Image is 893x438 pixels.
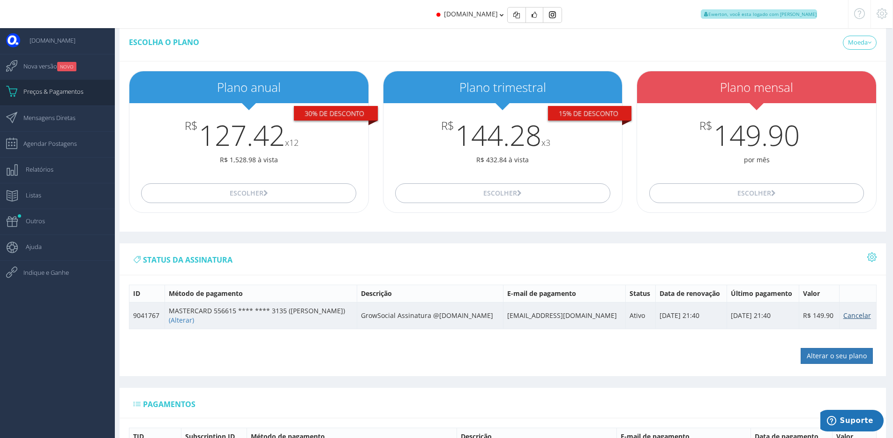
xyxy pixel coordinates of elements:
[799,285,839,302] th: Valor
[285,137,299,148] small: x12
[129,302,165,329] td: 9041767
[357,285,503,302] th: Descrição
[14,106,75,129] span: Mensagens Diretas
[129,155,368,165] p: R$ 1,528.98 à vista
[395,183,610,203] button: Escolher
[444,9,498,18] span: [DOMAIN_NAME]
[637,155,876,165] p: por mês
[165,285,357,302] th: Método de pagamento
[16,209,45,233] span: Outros
[357,302,503,329] td: GrowSocial Assinatura @[DOMAIN_NAME]
[626,302,656,329] td: Ativo
[655,285,727,302] th: Data de renovação
[843,36,877,50] a: Moeda
[294,106,378,121] div: 30% De desconto
[655,302,727,329] td: [DATE] 21:40
[16,158,53,181] span: Relatórios
[383,120,623,151] h3: 144.28
[799,302,839,329] td: R$ 149.90
[548,106,632,121] div: 15% De desconto
[701,9,817,19] span: Ewerton, você esta logado com [PERSON_NAME]
[383,81,623,94] h2: Plano trimestral
[727,302,799,329] td: [DATE] 21:40
[503,285,626,302] th: E-mail de pagamento
[129,120,368,151] h3: 127.42
[820,410,884,433] iframe: Abre um widget para que você possa encontrar mais informações
[383,155,623,165] p: R$ 432.84 à vista
[699,120,713,132] span: R$
[727,285,799,302] th: Último pagamento
[141,183,356,203] button: Escolher
[14,132,77,155] span: Agendar Postagens
[185,120,198,132] span: R$
[649,183,864,203] button: Escolher
[507,7,562,23] div: Basic example
[14,54,76,78] span: Nova versão
[541,137,550,148] small: x3
[503,302,626,329] td: [EMAIL_ADDRESS][DOMAIN_NAME]
[16,235,42,258] span: Ajuda
[549,11,556,18] img: Instagram_simple_icon.svg
[843,311,871,320] a: Cancelar
[637,120,876,151] h3: 149.90
[16,183,41,207] span: Listas
[129,81,368,94] h2: Plano anual
[626,285,656,302] th: Status
[129,285,165,302] th: ID
[143,255,233,265] span: status da assinatura
[801,348,873,364] input: Alterar o seu plano
[169,316,194,325] a: (Alterar)
[441,120,454,132] span: R$
[129,37,199,47] span: Escolha o plano
[20,29,75,52] span: [DOMAIN_NAME]
[6,33,20,47] img: User Image
[14,261,69,284] span: Indique e Ganhe
[143,399,195,409] span: Pagamentos
[165,302,357,329] td: MASTERCARD 556615 **** **** 3135 ([PERSON_NAME])
[14,80,83,103] span: Preços & Pagamentos
[57,62,76,71] small: NOVO
[637,81,876,94] h2: Plano mensal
